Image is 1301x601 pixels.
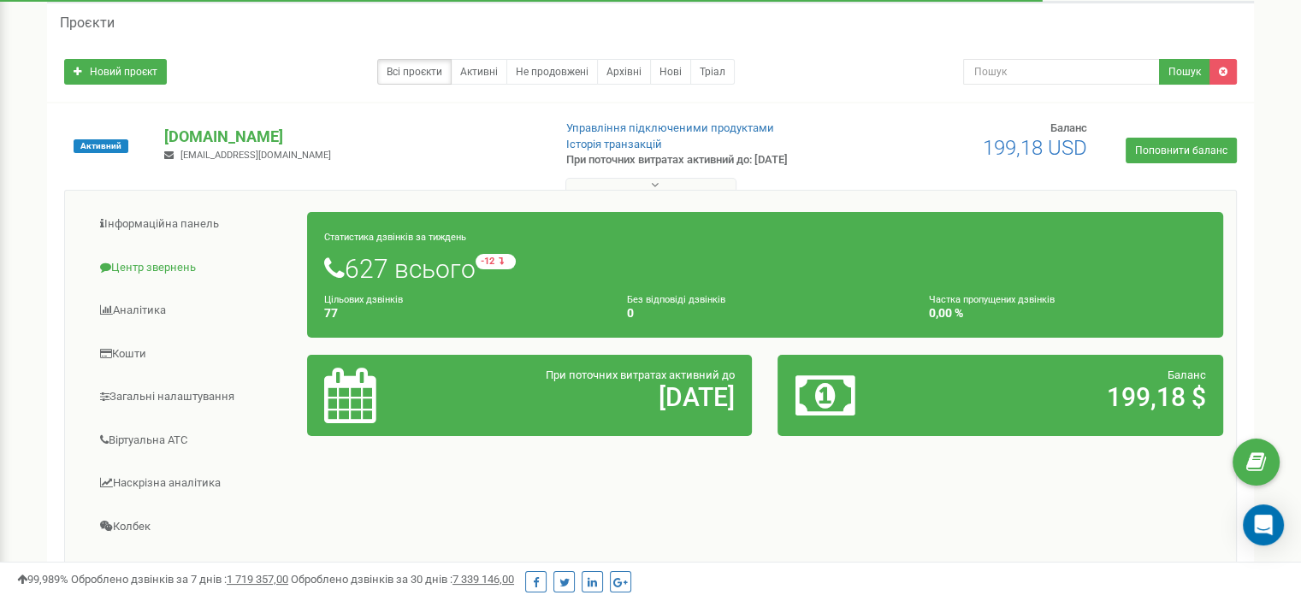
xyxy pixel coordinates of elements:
[650,59,691,85] a: Нові
[451,59,507,85] a: Активні
[164,126,538,148] p: [DOMAIN_NAME]
[627,294,725,305] small: Без відповіді дзвінків
[324,232,466,243] small: Статистика дзвінків за тиждень
[452,573,514,586] u: 7 339 146,00
[941,383,1206,411] h2: 199,18 $
[227,573,288,586] u: 1 719 357,00
[1243,504,1284,545] div: Open Intercom Messenger
[78,203,308,245] a: Інформаційна панель
[180,150,331,161] span: [EMAIL_ADDRESS][DOMAIN_NAME]
[78,247,308,289] a: Центр звернень
[78,290,308,332] a: Аналiтика
[627,307,904,320] h4: 0
[566,152,840,168] p: При поточних витратах активний до: [DATE]
[291,573,514,586] span: Оброблено дзвінків за 30 днів :
[74,139,128,153] span: Активний
[963,59,1160,85] input: Пошук
[506,59,598,85] a: Не продовжені
[17,573,68,586] span: 99,989%
[78,420,308,462] a: Віртуальна АТС
[929,294,1055,305] small: Частка пропущених дзвінків
[60,15,115,31] h5: Проєкти
[78,333,308,375] a: Кошти
[983,136,1087,160] span: 199,18 USD
[690,59,735,85] a: Тріал
[78,506,308,548] a: Колбек
[64,59,167,85] a: Новий проєкт
[566,121,774,134] a: Управління підключеними продуктами
[1159,59,1210,85] button: Пошук
[476,254,516,269] small: -12
[470,383,735,411] h2: [DATE]
[377,59,452,85] a: Всі проєкти
[1168,368,1206,381] span: Баланс
[324,307,601,320] h4: 77
[78,376,308,418] a: Загальні налаштування
[1050,121,1087,134] span: Баланс
[324,254,1206,283] h1: 627 всього
[78,463,308,504] a: Наскрізна аналітика
[929,307,1206,320] h4: 0,00 %
[324,294,403,305] small: Цільових дзвінків
[566,138,662,150] a: Історія транзакцій
[71,573,288,586] span: Оброблено дзвінків за 7 днів :
[597,59,651,85] a: Архівні
[546,368,735,381] span: При поточних витратах активний до
[1126,138,1237,163] a: Поповнити баланс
